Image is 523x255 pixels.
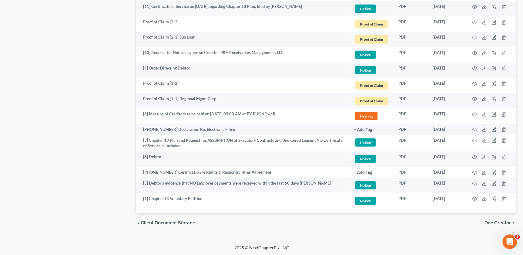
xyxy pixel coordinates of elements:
[354,50,389,60] a: Notice
[354,65,389,75] a: Notice
[354,4,389,14] a: Notice
[355,97,388,105] span: Proof of Claim
[394,135,428,151] td: PDF
[354,138,389,148] a: Notice
[136,178,349,193] td: [5] Debtor's evidence that NO Employer payments were received within the last 60 days [PERSON_NAME]
[136,47,349,63] td: [10] Request for Notices by pro se Creditor, PRA Receivables Management, LLC,
[394,151,428,167] td: PDF
[428,47,465,63] td: [DATE]
[394,193,428,209] td: PDF
[354,96,389,106] a: Proof of Claim
[394,47,428,63] td: PDF
[428,108,465,124] td: [DATE]
[141,220,195,225] span: Client Document Storage
[136,93,349,109] td: Proof of Claim [1-1] Regional Mgmt Corp
[394,32,428,47] td: PDF
[394,63,428,78] td: PDF
[354,34,389,44] a: Proof of Claim
[136,124,349,135] td: [PHONE_NUMBER] Declaration Re: Electronic Filing
[136,63,349,78] td: [9] Order Directing Debtor
[354,19,389,29] a: Proof of Claim
[354,169,389,175] a: + Add Tag
[428,124,465,135] td: [DATE]
[428,151,465,167] td: [DATE]
[394,78,428,93] td: PDF
[355,51,376,59] span: Notice
[484,220,511,225] span: Doc Creator
[394,108,428,124] td: PDF
[355,66,376,74] span: Notice
[428,78,465,93] td: [DATE]
[136,108,349,124] td: [8] Meeting of Creditors to be held on [DATE] 09:00 AM at BY PHONE w/ R
[355,197,376,205] span: Notice
[394,93,428,109] td: PDF
[394,178,428,193] td: PDF
[502,234,517,249] iframe: Intercom live chat
[136,167,349,178] td: [PHONE_NUMBER] Certification re Rights & Responsibilities Agreement
[355,35,388,43] span: Proof of Claim
[354,111,389,121] a: Hearing
[354,196,389,206] a: Notice
[394,16,428,32] td: PDF
[428,63,465,78] td: [DATE]
[355,81,388,90] span: Proof of Claim
[428,135,465,151] td: [DATE]
[511,220,516,225] i: chevron_right
[428,1,465,17] td: [DATE]
[428,193,465,209] td: [DATE]
[428,167,465,178] td: [DATE]
[136,1,349,17] td: [11] Certificate of Service on [DATE] regarding Chapter 13 Plan, filed by [PERSON_NAME]
[354,127,389,132] a: + Add Tag
[136,220,141,225] i: chevron_left
[136,220,195,225] button: chevron_left Client Document Storage
[136,16,349,32] td: Proof of Claim [2-2]
[355,138,376,147] span: Notice
[355,20,388,28] span: Proof of Claim
[136,193,349,209] td: [1] Chapter 13 Voluntary Petition
[136,78,349,93] td: Proof of Claim [1-2]
[354,180,389,190] a: Notice
[355,155,376,163] span: Notice
[394,124,428,135] td: PDF
[355,112,377,120] span: Hearing
[394,1,428,17] td: PDF
[428,32,465,47] td: [DATE]
[355,181,376,189] span: Notice
[354,128,372,132] button: + Add Tag
[354,171,372,175] button: + Add Tag
[515,234,520,239] span: 1
[428,16,465,32] td: [DATE]
[355,5,376,13] span: Notice
[136,32,349,47] td: Proof of Claim [2-1] Sun Loan
[394,167,428,178] td: PDF
[354,80,389,90] a: Proof of Claim
[354,154,389,164] a: Notice
[484,220,516,225] button: Doc Creator chevron_right
[428,93,465,109] td: [DATE]
[136,135,349,151] td: [3] Chapter 13 Plan and Request for ASSUMPTION of Executory Contracts and Unexpired Leases ; NO C...
[428,178,465,193] td: [DATE]
[136,151,349,167] td: [6] Debtor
